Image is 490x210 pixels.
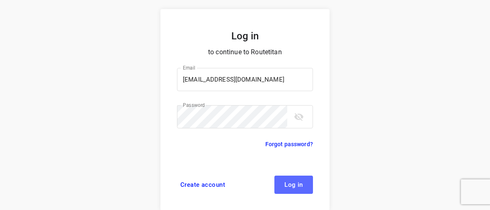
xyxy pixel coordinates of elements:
[177,46,313,58] p: to continue to Routetitan
[265,139,313,149] a: Forgot password?
[284,181,303,188] span: Log in
[291,109,307,125] button: toggle password visibility
[177,29,313,43] h5: Log in
[177,176,228,194] a: Create account
[274,176,313,194] button: Log in
[180,181,225,188] span: Create account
